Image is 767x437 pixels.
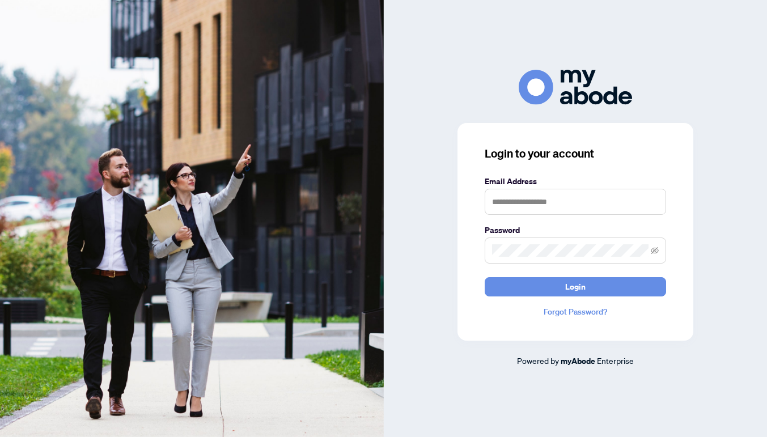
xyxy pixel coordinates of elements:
[485,224,666,236] label: Password
[485,146,666,162] h3: Login to your account
[485,175,666,188] label: Email Address
[485,306,666,318] a: Forgot Password?
[517,355,559,366] span: Powered by
[597,355,634,366] span: Enterprise
[485,277,666,296] button: Login
[651,247,659,254] span: eye-invisible
[565,278,586,296] span: Login
[561,355,595,367] a: myAbode
[519,70,632,104] img: ma-logo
